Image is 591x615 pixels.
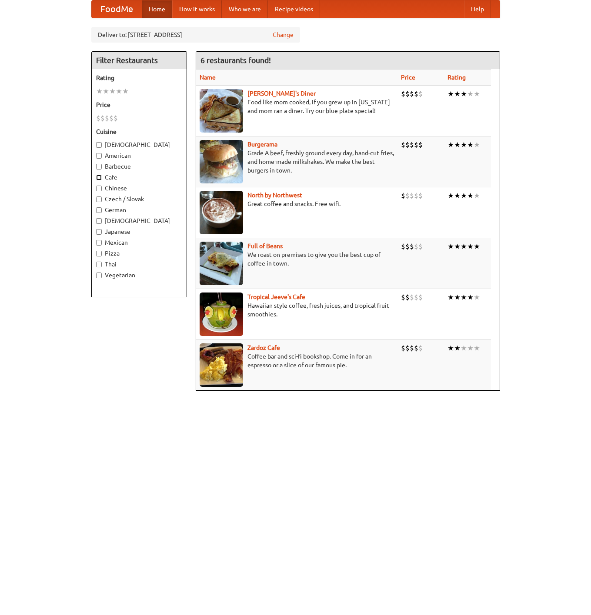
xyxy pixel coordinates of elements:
[273,30,294,39] a: Change
[454,140,461,150] li: ★
[200,293,243,336] img: jeeves.jpg
[96,249,182,258] label: Pizza
[474,191,480,200] li: ★
[96,140,182,149] label: [DEMOGRAPHIC_DATA]
[96,175,102,180] input: Cafe
[96,218,102,224] input: [DEMOGRAPHIC_DATA]
[96,173,182,182] label: Cafe
[474,242,480,251] li: ★
[114,113,118,123] li: $
[447,293,454,302] li: ★
[454,293,461,302] li: ★
[200,74,216,81] a: Name
[461,242,467,251] li: ★
[447,191,454,200] li: ★
[414,293,418,302] li: $
[96,151,182,160] label: American
[96,100,182,109] h5: Price
[96,216,182,225] label: [DEMOGRAPHIC_DATA]
[447,74,466,81] a: Rating
[96,262,102,267] input: Thai
[96,164,102,170] input: Barbecue
[410,343,414,353] li: $
[401,140,405,150] li: $
[200,301,394,319] p: Hawaiian style coffee, fresh juices, and tropical fruit smoothies.
[447,140,454,150] li: ★
[122,86,129,96] li: ★
[454,242,461,251] li: ★
[96,113,100,123] li: $
[96,229,102,235] input: Japanese
[414,140,418,150] li: $
[447,343,454,353] li: ★
[247,192,302,199] b: North by Northwest
[461,343,467,353] li: ★
[247,344,280,351] a: Zardoz Cafe
[116,86,122,96] li: ★
[405,242,410,251] li: $
[467,343,474,353] li: ★
[96,153,102,159] input: American
[96,227,182,236] label: Japanese
[405,343,410,353] li: $
[96,186,102,191] input: Chinese
[410,242,414,251] li: $
[200,89,243,133] img: sallys.jpg
[418,293,423,302] li: $
[454,191,461,200] li: ★
[200,199,394,208] p: Great coffee and snacks. Free wifi.
[410,191,414,200] li: $
[474,89,480,99] li: ★
[467,191,474,200] li: ★
[200,140,243,183] img: burgerama.jpg
[247,293,305,300] b: Tropical Jeeve's Cafe
[461,140,467,150] li: ★
[247,243,283,249] a: Full of Beans
[200,56,271,64] ng-pluralize: 6 restaurants found!
[96,73,182,82] h5: Rating
[410,293,414,302] li: $
[96,184,182,193] label: Chinese
[405,140,410,150] li: $
[91,27,300,43] div: Deliver to: [STREET_ADDRESS]
[467,140,474,150] li: ★
[200,149,394,175] p: Grade A beef, freshly ground every day, hand-cut fries, and home-made milkshakes. We make the bes...
[401,293,405,302] li: $
[447,89,454,99] li: ★
[418,89,423,99] li: $
[447,242,454,251] li: ★
[172,0,222,18] a: How it works
[401,242,405,251] li: $
[96,162,182,171] label: Barbecue
[474,293,480,302] li: ★
[418,140,423,150] li: $
[464,0,491,18] a: Help
[200,250,394,268] p: We roast on premises to give you the best cup of coffee in town.
[96,207,102,213] input: German
[414,343,418,353] li: $
[96,238,182,247] label: Mexican
[222,0,268,18] a: Who we are
[418,191,423,200] li: $
[142,0,172,18] a: Home
[405,191,410,200] li: $
[96,271,182,279] label: Vegetarian
[410,89,414,99] li: $
[247,90,316,97] b: [PERSON_NAME]'s Diner
[200,242,243,285] img: beans.jpg
[401,89,405,99] li: $
[200,343,243,387] img: zardoz.jpg
[467,89,474,99] li: ★
[247,141,277,148] a: Burgerama
[103,86,109,96] li: ★
[474,140,480,150] li: ★
[474,343,480,353] li: ★
[92,52,187,69] h4: Filter Restaurants
[96,195,182,203] label: Czech / Slovak
[461,293,467,302] li: ★
[467,242,474,251] li: ★
[268,0,320,18] a: Recipe videos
